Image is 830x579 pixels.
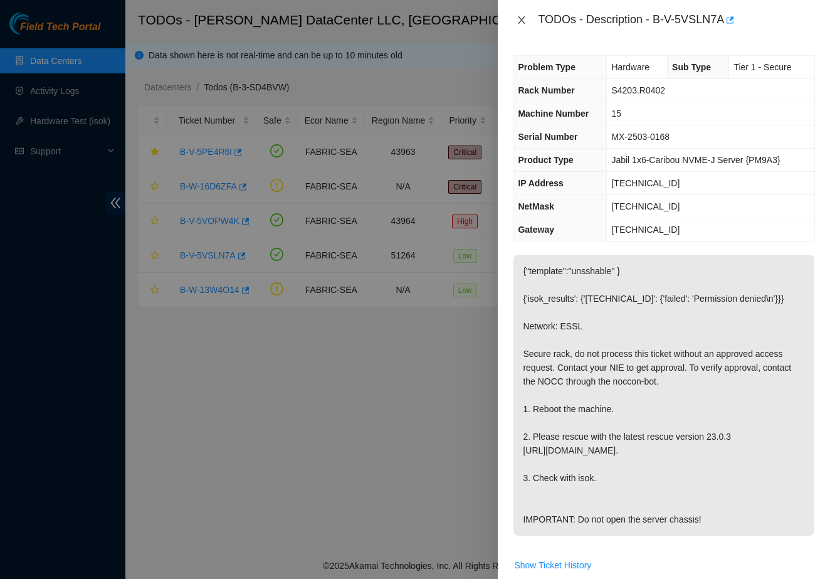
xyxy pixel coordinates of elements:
span: Machine Number [518,109,589,119]
span: Sub Type [672,62,711,72]
span: Show Ticket History [514,558,591,572]
span: [TECHNICAL_ID] [611,201,680,211]
span: [TECHNICAL_ID] [611,178,680,188]
span: IP Address [518,178,563,188]
span: S4203.R0402 [611,85,665,95]
span: [TECHNICAL_ID] [611,225,680,235]
span: close [517,15,527,25]
span: Serial Number [518,132,577,142]
span: 15 [611,109,621,119]
button: Close [513,14,530,26]
span: Jabil 1x6-Caribou NVME-J Server {PM9A3} [611,155,780,165]
p: {"template":"unsshable" } {'isok_results': {'[TECHNICAL_ID]': {'failed': 'Permission denied\n'}}}... [513,255,814,536]
div: TODOs - Description - B-V-5VSLN7A [538,10,815,30]
span: MX-2503-0168 [611,132,670,142]
span: Tier 1 - Secure [733,62,791,72]
span: Gateway [518,225,554,235]
span: Problem Type [518,62,575,72]
span: Product Type [518,155,573,165]
button: Show Ticket History [513,555,592,575]
span: Rack Number [518,85,574,95]
span: Hardware [611,62,649,72]
span: NetMask [518,201,554,211]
